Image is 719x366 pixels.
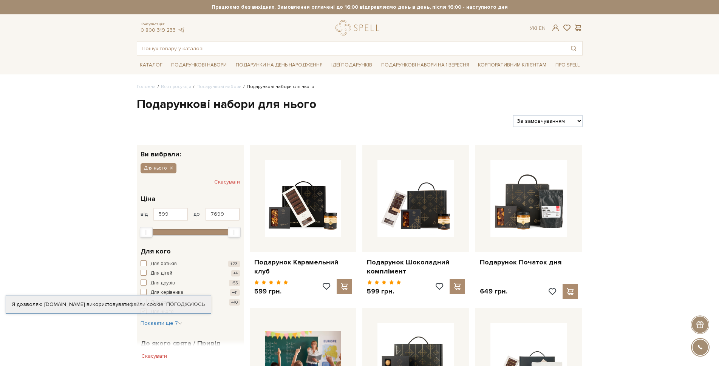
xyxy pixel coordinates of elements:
[378,59,472,71] a: Подарункові набори на 1 Вересня
[367,287,401,296] p: 599 грн.
[530,25,546,32] div: Ук
[480,258,578,267] a: Подарунок Початок дня
[178,27,185,33] a: telegram
[140,227,153,238] div: Min
[231,270,240,276] span: +4
[150,289,183,297] span: Для керівника
[141,289,240,297] button: Для керівника +41
[150,270,172,277] span: Для дітей
[137,97,583,113] h1: Подарункові набори для нього
[230,289,240,296] span: +41
[137,84,156,90] a: Головна
[141,194,155,204] span: Ціна
[214,176,240,188] button: Скасувати
[206,208,240,221] input: Ціна
[367,258,465,276] a: Подарунок Шоколадний комплімент
[141,270,240,277] button: Для дітей +4
[539,25,546,31] a: En
[141,338,221,349] span: До якого свята / Привід
[141,320,182,326] span: Показати ще 7
[480,287,507,296] p: 649 грн.
[166,301,205,308] a: Погоджуюсь
[141,22,185,27] span: Консультація:
[229,280,240,286] span: +55
[129,301,164,307] a: файли cookie
[228,261,240,267] span: +23
[193,211,200,218] span: до
[168,59,230,71] a: Подарункові набори
[254,287,289,296] p: 599 грн.
[328,59,375,71] a: Ідеї подарунків
[161,84,191,90] a: Вся продукція
[141,280,240,287] button: Для друзів +55
[137,4,583,11] strong: Працюємо без вихідних. Замовлення оплачені до 16:00 відправляємо день в день, після 16:00 - насту...
[141,163,176,173] button: Для нього
[137,59,165,71] a: Каталог
[137,145,244,158] div: Ви вибрали:
[229,299,240,306] span: +40
[141,27,176,33] a: 0 800 319 233
[565,42,582,55] button: Пошук товару у каталозі
[475,59,549,71] a: Корпоративним клієнтам
[144,165,167,171] span: Для нього
[6,301,211,308] div: Я дозволяю [DOMAIN_NAME] використовувати
[254,258,352,276] a: Подарунок Карамельний клуб
[141,246,171,256] span: Для кого
[150,280,175,287] span: Для друзів
[233,59,326,71] a: Подарунки на День народження
[196,84,241,90] a: Подарункові набори
[141,211,148,218] span: від
[228,227,241,238] div: Max
[241,83,314,90] li: Подарункові набори для нього
[552,59,583,71] a: Про Spell
[137,42,565,55] input: Пошук товару у каталозі
[536,25,537,31] span: |
[153,208,188,221] input: Ціна
[336,20,383,36] a: logo
[141,320,182,327] button: Показати ще 7
[141,260,240,268] button: Для батьків +23
[150,260,177,268] span: Для батьків
[137,350,172,362] button: Скасувати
